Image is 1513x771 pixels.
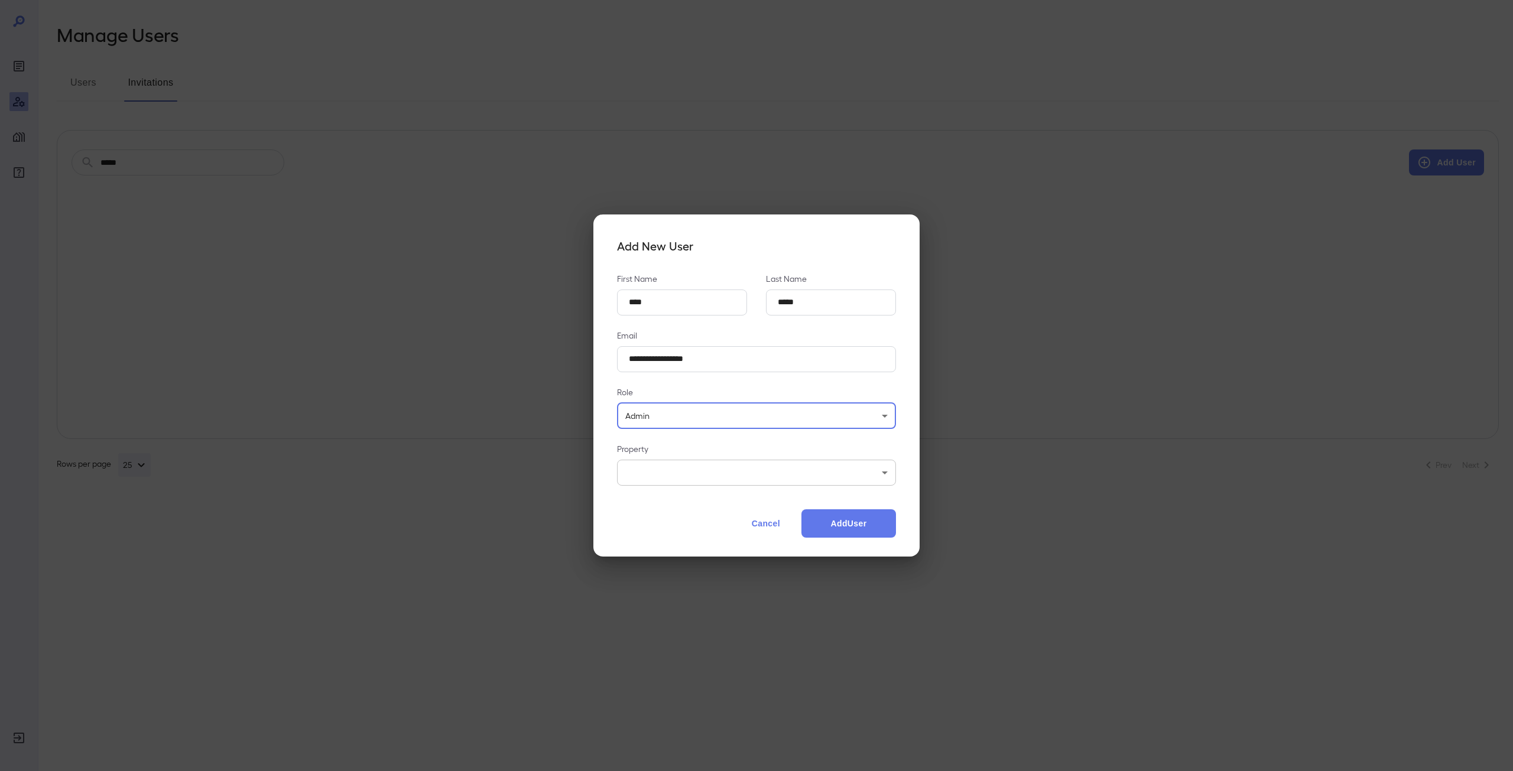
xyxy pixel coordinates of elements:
p: First Name [617,273,747,285]
div: Admin [617,403,896,429]
h4: Add New User [617,238,896,254]
button: AddUser [801,509,896,538]
p: Property [617,443,896,455]
button: Cancel [740,509,792,538]
p: Email [617,330,896,341]
p: Last Name [766,273,896,285]
p: Role [617,386,896,398]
